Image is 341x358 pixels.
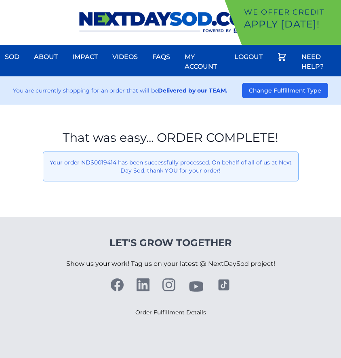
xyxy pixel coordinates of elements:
[43,131,299,145] h1: That was easy... ORDER COMPLETE!
[66,249,275,278] p: Show us your work! Tag us on your latest @ NextDaySod project!
[244,6,338,18] p: We offer Credit
[147,47,175,67] a: FAQs
[50,158,292,175] p: Your order NDS0019414 has been successfully processed. On behalf of all of us at Next Day Sod, th...
[67,47,103,67] a: Impact
[180,47,225,76] a: My Account
[297,47,341,76] a: Need Help?
[107,47,143,67] a: Videos
[29,47,63,67] a: About
[229,47,267,67] a: Logout
[66,236,275,249] h4: Let's Grow Together
[135,309,206,316] a: Order Fulfillment Details
[242,83,328,98] button: Change Fulfillment Type
[158,87,227,94] strong: Delivered by our TEAM.
[244,18,338,31] p: Apply [DATE]!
